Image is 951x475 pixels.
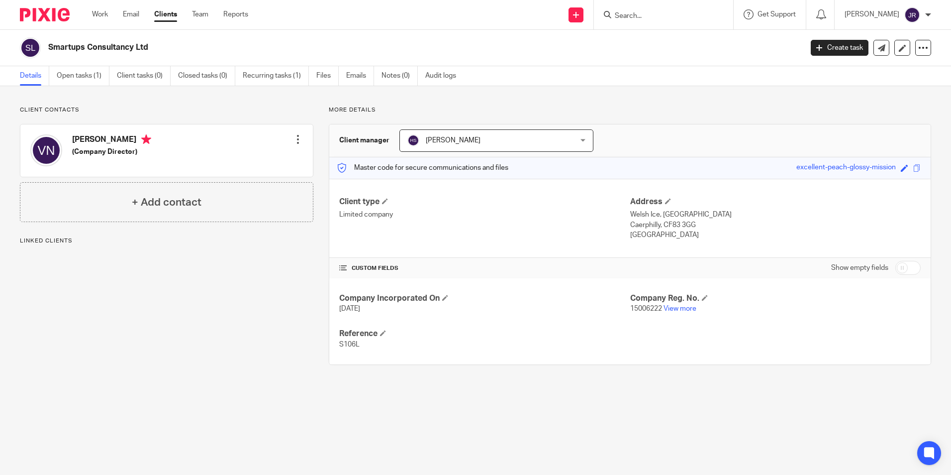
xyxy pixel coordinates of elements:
[117,66,171,86] a: Client tasks (0)
[316,66,339,86] a: Files
[339,341,360,348] span: S106L
[30,134,62,166] img: svg%3E
[339,293,630,304] h4: Company Incorporated On
[48,42,646,53] h2: Smartups Consultancy Ltd
[831,263,888,273] label: Show empty fields
[20,8,70,21] img: Pixie
[20,66,49,86] a: Details
[339,210,630,220] p: Limited company
[346,66,374,86] a: Emails
[123,9,139,19] a: Email
[425,66,464,86] a: Audit logs
[223,9,248,19] a: Reports
[630,305,662,312] span: 15006222
[796,162,896,174] div: excellent-peach-glossy-mission
[904,7,920,23] img: svg%3E
[664,305,696,312] a: View more
[329,106,931,114] p: More details
[20,106,313,114] p: Client contacts
[72,147,151,157] h5: (Company Director)
[845,9,899,19] p: [PERSON_NAME]
[630,293,921,304] h4: Company Reg. No.
[630,220,921,230] p: Caerphilly, CF83 3GG
[178,66,235,86] a: Closed tasks (0)
[630,210,921,220] p: Welsh Ice, [GEOGRAPHIC_DATA]
[811,40,868,56] a: Create task
[154,9,177,19] a: Clients
[243,66,309,86] a: Recurring tasks (1)
[57,66,109,86] a: Open tasks (1)
[630,197,921,207] h4: Address
[407,134,419,146] img: svg%3E
[92,9,108,19] a: Work
[339,135,389,145] h3: Client manager
[20,237,313,245] p: Linked clients
[426,137,480,144] span: [PERSON_NAME]
[339,305,360,312] span: [DATE]
[192,9,208,19] a: Team
[132,195,201,210] h4: + Add contact
[337,163,508,173] p: Master code for secure communications and files
[381,66,418,86] a: Notes (0)
[72,134,151,147] h4: [PERSON_NAME]
[339,197,630,207] h4: Client type
[339,329,630,339] h4: Reference
[20,37,41,58] img: svg%3E
[339,264,630,272] h4: CUSTOM FIELDS
[630,230,921,240] p: [GEOGRAPHIC_DATA]
[141,134,151,144] i: Primary
[614,12,703,21] input: Search
[758,11,796,18] span: Get Support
